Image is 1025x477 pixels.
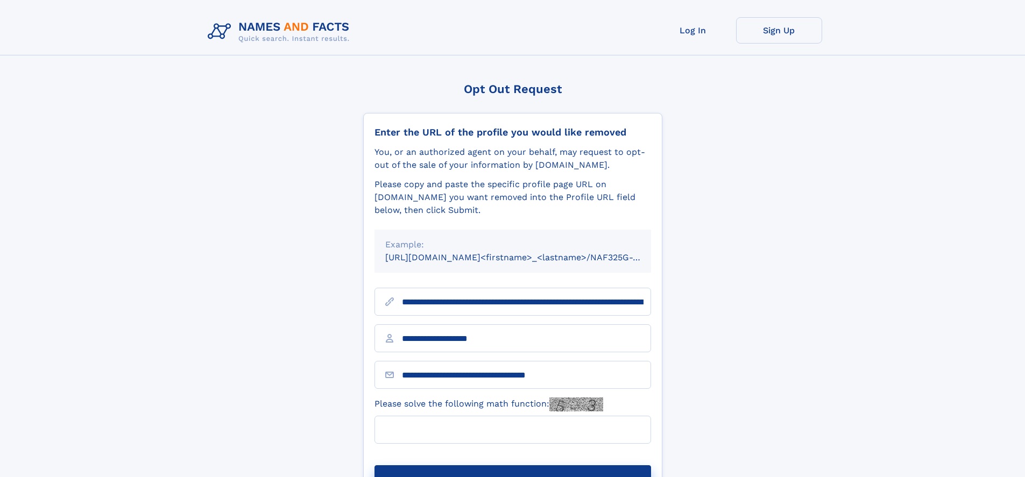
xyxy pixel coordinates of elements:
[374,178,651,217] div: Please copy and paste the specific profile page URL on [DOMAIN_NAME] you want removed into the Pr...
[385,252,671,262] small: [URL][DOMAIN_NAME]<firstname>_<lastname>/NAF325G-xxxxxxxx
[374,146,651,172] div: You, or an authorized agent on your behalf, may request to opt-out of the sale of your informatio...
[374,397,603,411] label: Please solve the following math function:
[203,17,358,46] img: Logo Names and Facts
[385,238,640,251] div: Example:
[650,17,736,44] a: Log In
[363,82,662,96] div: Opt Out Request
[374,126,651,138] div: Enter the URL of the profile you would like removed
[736,17,822,44] a: Sign Up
